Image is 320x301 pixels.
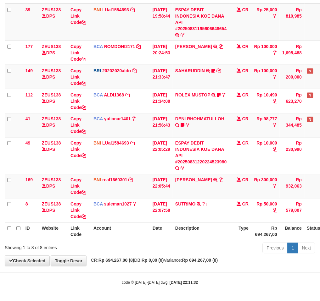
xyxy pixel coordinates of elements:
strong: [DATE] 22:11:32 [170,281,198,285]
a: ZEUS138 [42,141,61,146]
strong: Rp 0,00 (0) [142,258,164,263]
a: Copy 20202020aldo to clipboard [132,68,137,73]
a: yulianar1401 [104,117,131,122]
a: Copy ROMDONI2171 to clipboard [137,44,141,49]
td: Rp 579,007 [280,198,304,222]
td: [DATE] 22:05:44 [150,174,173,198]
span: 112 [25,92,33,97]
a: Copy Link Code [70,44,86,62]
th: Link Code [68,222,91,240]
a: Copy suleman1027 to clipboard [133,202,138,207]
td: DPS [39,89,68,113]
span: 149 [25,68,33,73]
span: CR [242,44,249,49]
a: Copy SAHARUDDIN to clipboard [216,68,221,73]
th: Type [229,222,251,240]
td: DPS [39,65,68,89]
a: SAHARUDDIN [175,68,205,73]
a: Copy Link Code [70,178,86,195]
a: ALDI1368 [104,92,124,97]
td: [DATE] 21:56:43 [150,113,173,137]
a: ESPAY DEBIT INDONESIA KOE DANA API #20250831220224523980 [175,141,227,165]
a: Copy Rp 50,000 to clipboard [273,208,277,213]
a: Copy Rp 10,000 to clipboard [273,147,277,152]
td: Rp 623,270 [280,89,304,113]
a: Toggle Descr [51,256,87,266]
a: Copy ESPAY DEBIT INDONESIA KOE DANA API #20250831220224523980 to clipboard [181,166,185,171]
a: 20202020aldo [102,68,131,73]
a: LUal1584693 [102,7,129,12]
a: ROLEX MUSTOP [175,92,211,97]
td: Rp 10,490 [251,89,280,113]
td: [DATE] 20:24:53 [150,41,173,65]
span: CR [242,92,249,97]
td: DPS [39,137,68,174]
a: Copy Rp 300,000 to clipboard [273,184,277,189]
span: 177 [25,44,33,49]
td: Rp 200,000 [280,65,304,89]
a: ZEUS138 [42,202,61,207]
td: Rp 10,000 [251,137,280,174]
td: DPS [39,4,68,41]
td: DPS [39,113,68,137]
a: Copy Link Code [70,202,86,219]
span: CR [242,202,249,207]
span: BNI [93,178,101,183]
a: Copy Rp 25,000 to clipboard [273,14,277,19]
td: DPS [39,41,68,65]
a: Copy ABDUL GAFUR to clipboard [219,44,223,49]
td: Rp 100,000 [251,65,280,89]
td: [DATE] 21:34:08 [150,89,173,113]
th: Balance [280,222,304,240]
td: [DATE] 21:33:47 [150,65,173,89]
span: BCA [93,92,103,97]
td: Rp 98,777 [251,113,280,137]
strong: Rp 694.267,00 (8) [98,258,134,263]
span: BRI [93,68,101,73]
a: [PERSON_NAME] [175,44,212,49]
a: ESPAY DEBIT INDONESIA KOE DANA API #20250831195606648654 [175,7,227,31]
a: Copy LUal1584693 to clipboard [130,141,135,146]
a: Copy ALDI1368 to clipboard [125,92,130,97]
td: Rp 344,485 [280,113,304,137]
a: real1660301 [102,178,127,183]
th: Account [91,222,150,240]
td: Rp 50,000 [251,198,280,222]
th: Description [173,222,229,240]
span: Has Note [307,68,313,74]
span: 41 [25,117,31,122]
a: Copy SUTRIMO to clipboard [202,202,207,207]
td: Rp 932,063 [280,174,304,198]
span: BCA [93,44,103,49]
span: 8 [25,202,28,207]
a: ZEUS138 [42,7,61,12]
a: Copy real1660301 to clipboard [129,178,133,183]
a: Copy Link Code [70,117,86,134]
a: Copy yulianar1401 to clipboard [132,117,137,122]
a: ZEUS138 [42,92,61,97]
td: [DATE] 19:58:44 [150,4,173,41]
a: Next [298,243,315,254]
td: Rp 810,985 [280,4,304,41]
a: Copy DENI RHOHMATULLOH to clipboard [186,123,190,128]
td: [DATE] 22:07:58 [150,198,173,222]
a: Copy ROLEX MUSTOP to clipboard [222,92,226,97]
a: ZEUS138 [42,178,61,183]
th: ID [23,222,39,240]
a: Copy Rp 100,000 to clipboard [273,50,277,55]
a: Copy Link Code [70,141,86,158]
span: BCA [93,117,103,122]
a: LUal1584693 [102,141,129,146]
span: Has Note [307,93,313,98]
span: 49 [25,141,31,146]
strong: Rp 694.267,00 (8) [182,258,218,263]
a: Copy BUDI ANTONI to clipboard [219,178,223,183]
a: ZEUS138 [42,117,61,122]
span: CR [242,68,249,73]
a: Copy Rp 98,777 to clipboard [273,123,277,128]
span: Has Note [307,117,313,122]
td: DPS [39,198,68,222]
a: DENI RHOHMATULLOH [175,117,224,122]
a: Copy Link Code [70,7,86,25]
td: Rp 1,695,488 [280,41,304,65]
